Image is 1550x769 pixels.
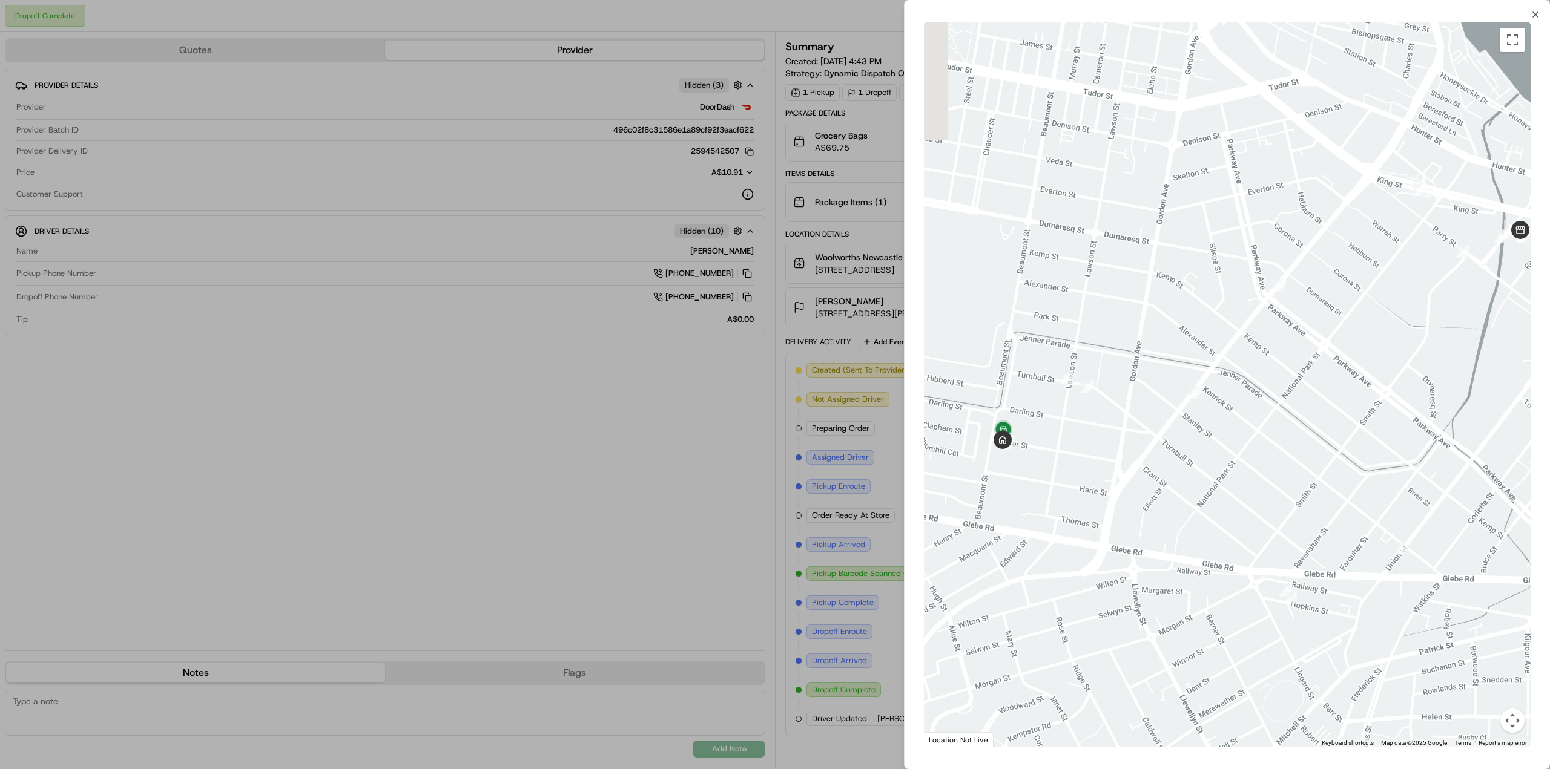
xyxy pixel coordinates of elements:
[1500,28,1525,52] button: Toggle fullscreen view
[1504,220,1517,234] div: 5
[1456,245,1469,258] div: 11
[924,732,994,747] div: Location Not Live
[1497,229,1511,242] div: 6
[1517,230,1530,243] div: 9
[1394,542,1408,555] div: 3
[1284,591,1297,604] div: 1
[1279,583,1293,597] div: 2
[1273,279,1286,292] div: 13
[1413,183,1426,196] div: 12
[1002,436,1015,450] div: 17
[1516,227,1529,241] div: 10
[1189,386,1202,399] div: 14
[1500,708,1525,733] button: Map camera controls
[1524,373,1537,387] div: 4
[927,731,967,747] a: Open this area in Google Maps (opens a new window)
[1479,739,1527,746] a: Report a map error
[1081,380,1094,393] div: 15
[1494,230,1507,243] div: 8
[1454,739,1471,746] a: Terms
[927,731,967,747] img: Google
[1060,371,1073,384] div: 16
[1381,739,1447,746] span: Map data ©2025 Google
[1322,739,1374,747] button: Keyboard shortcuts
